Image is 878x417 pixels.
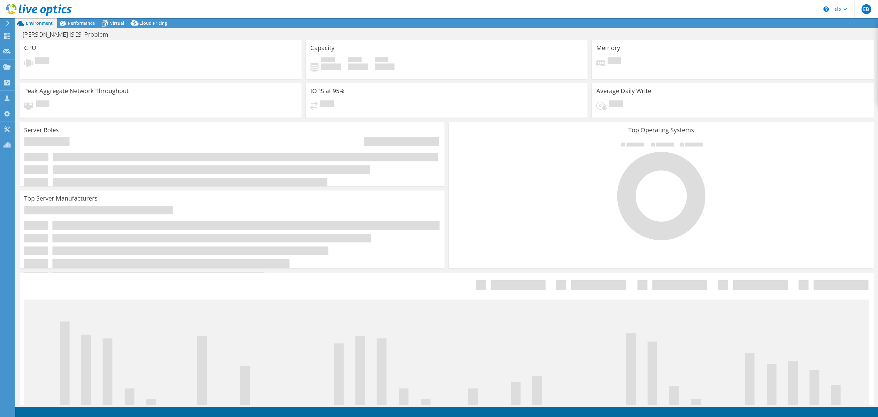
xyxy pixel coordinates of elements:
[310,45,334,51] h3: Capacity
[375,63,394,70] h4: 0 GiB
[36,100,49,109] span: Pending
[139,20,167,26] span: Cloud Pricing
[375,57,388,63] span: Total
[110,20,124,26] span: Virtual
[68,20,95,26] span: Performance
[862,4,871,14] span: EB
[321,57,335,63] span: Used
[24,127,59,133] h3: Server Roles
[348,57,362,63] span: Free
[453,127,869,133] h3: Top Operating Systems
[24,88,129,94] h3: Peak Aggregate Network Throughput
[35,57,49,66] span: Pending
[596,88,651,94] h3: Average Daily Write
[26,20,53,26] span: Environment
[321,63,341,70] h4: 0 GiB
[310,88,344,94] h3: IOPS at 95%
[608,57,621,66] span: Pending
[24,45,36,51] h3: CPU
[24,195,98,202] h3: Top Server Manufacturers
[320,100,334,109] span: Pending
[609,100,623,109] span: Pending
[596,45,620,51] h3: Memory
[348,63,368,70] h4: 0 GiB
[823,6,829,12] svg: \n
[20,31,118,38] h1: [PERSON_NAME] ISCSI Problem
